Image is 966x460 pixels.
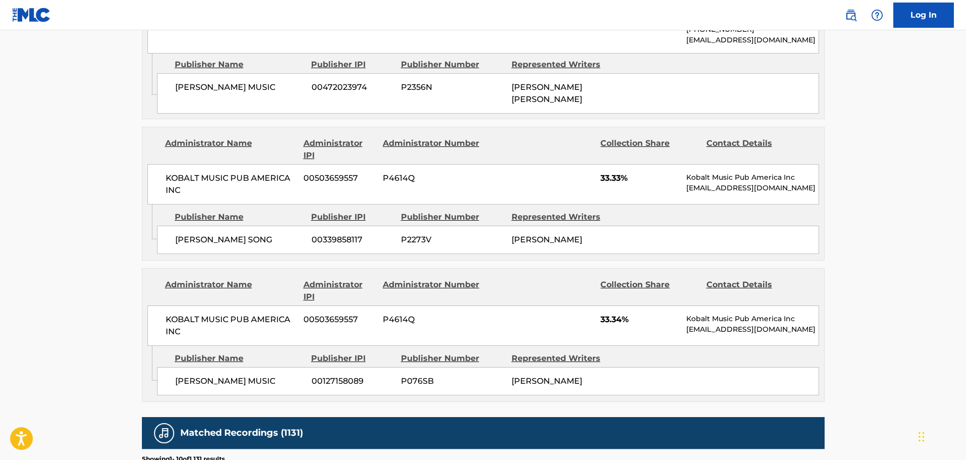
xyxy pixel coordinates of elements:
span: 00127158089 [312,375,393,387]
div: Administrator IPI [303,137,375,162]
iframe: Chat Widget [916,412,966,460]
span: KOBALT MUSIC PUB AMERICA INC [166,314,296,338]
img: MLC Logo [12,8,51,22]
img: search [845,9,857,21]
div: Publisher IPI [311,352,393,365]
span: 00503659557 [303,172,375,184]
span: [PERSON_NAME] [PERSON_NAME] [512,82,582,104]
p: Kobalt Music Pub America Inc [686,314,818,324]
p: [EMAIL_ADDRESS][DOMAIN_NAME] [686,183,818,193]
span: 00339858117 [312,234,393,246]
div: Help [867,5,887,25]
p: Kobalt Music Pub America Inc [686,172,818,183]
div: Represented Writers [512,59,615,71]
div: Publisher Name [175,352,303,365]
span: [PERSON_NAME] MUSIC [175,81,304,93]
div: Publisher Number [401,352,504,365]
img: Matched Recordings [158,427,170,439]
div: Represented Writers [512,211,615,223]
span: 00472023974 [312,81,393,93]
span: 33.33% [600,172,679,184]
div: Administrator Number [383,279,481,303]
div: Contact Details [706,137,804,162]
div: Administrator Number [383,137,481,162]
div: Publisher Name [175,211,303,223]
div: Contact Details [706,279,804,303]
div: Collection Share [600,279,698,303]
a: Log In [893,3,954,28]
span: [PERSON_NAME] [512,235,582,244]
span: P076SB [401,375,504,387]
img: help [871,9,883,21]
span: P4614Q [383,314,481,326]
span: 33.34% [600,314,679,326]
span: P4614Q [383,172,481,184]
div: Administrator IPI [303,279,375,303]
span: P2356N [401,81,504,93]
div: Administrator Name [165,137,296,162]
div: Drag [919,422,925,452]
p: [EMAIL_ADDRESS][DOMAIN_NAME] [686,35,818,45]
div: Publisher Number [401,211,504,223]
span: [PERSON_NAME] [512,376,582,386]
div: Represented Writers [512,352,615,365]
h5: Matched Recordings (1131) [180,427,303,439]
div: Collection Share [600,137,698,162]
div: Administrator Name [165,279,296,303]
span: [PERSON_NAME] MUSIC [175,375,304,387]
span: [PERSON_NAME] SONG [175,234,304,246]
div: Publisher IPI [311,59,393,71]
span: 00503659557 [303,314,375,326]
span: P2273V [401,234,504,246]
a: Public Search [841,5,861,25]
p: [EMAIL_ADDRESS][DOMAIN_NAME] [686,324,818,335]
div: Publisher Name [175,59,303,71]
span: KOBALT MUSIC PUB AMERICA INC [166,172,296,196]
div: Publisher Number [401,59,504,71]
div: Publisher IPI [311,211,393,223]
